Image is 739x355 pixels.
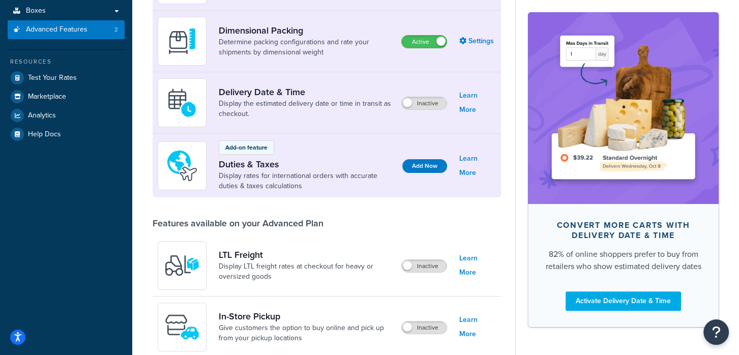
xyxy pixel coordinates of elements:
[219,171,394,191] a: Display rates for international orders with accurate duties & taxes calculations
[219,249,393,260] a: LTL Freight
[164,148,200,184] img: icon-duo-feat-landed-cost-7136b061.png
[219,86,393,98] a: Delivery Date & Time
[8,2,125,20] a: Boxes
[28,74,77,82] span: Test Your Rates
[402,321,447,334] label: Inactive
[8,20,125,39] li: Advanced Features
[544,220,702,240] div: Convert more carts with delivery date & time
[566,291,681,310] a: Activate Delivery Date & Time
[8,20,125,39] a: Advanced Features2
[8,69,125,87] a: Test Your Rates
[219,159,394,170] a: Duties & Taxes
[543,27,703,188] img: feature-image-ddt-36eae7f7280da8017bfb280eaccd9c446f90b1fe08728e4019434db127062ab4.png
[8,125,125,143] a: Help Docs
[8,87,125,106] a: Marketplace
[164,248,200,283] img: y79ZsPf0fXUFUhFXDzUgf+ktZg5F2+ohG75+v3d2s1D9TjoU8PiyCIluIjV41seZevKCRuEjTPPOKHJsQcmKCXGdfprl3L4q7...
[225,143,268,152] p: Add-on feature
[219,25,393,36] a: Dimensional Packing
[26,25,87,34] span: Advanced Features
[219,323,393,343] a: Give customers the option to buy online and pick up from your pickup locations
[219,99,393,119] a: Display the estimated delivery date or time in transit as checkout.
[219,261,393,282] a: Display LTL freight rates at checkout for heavy or oversized goods
[703,319,729,345] button: Open Resource Center
[8,57,125,66] div: Resources
[459,251,496,280] a: Learn More
[26,7,46,15] span: Boxes
[544,248,702,272] div: 82% of online shoppers prefer to buy from retailers who show estimated delivery dates
[459,34,496,48] a: Settings
[164,85,200,121] img: gfkeb5ejjkALwAAAABJRU5ErkJggg==
[459,313,496,341] a: Learn More
[164,309,200,345] img: wfgcfpwTIucLEAAAAASUVORK5CYII=
[402,260,447,272] label: Inactive
[219,37,393,57] a: Determine packing configurations and rate your shipments by dimensional weight
[28,111,56,120] span: Analytics
[402,36,447,48] label: Active
[28,93,66,101] span: Marketplace
[8,106,125,125] a: Analytics
[402,159,447,173] button: Add Now
[219,311,393,322] a: In-Store Pickup
[114,25,118,34] span: 2
[164,23,200,59] img: DTVBYsAAAAAASUVORK5CYII=
[28,130,61,139] span: Help Docs
[153,218,323,229] div: Features available on your Advanced Plan
[402,97,447,109] label: Inactive
[459,152,496,180] a: Learn More
[459,88,496,117] a: Learn More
